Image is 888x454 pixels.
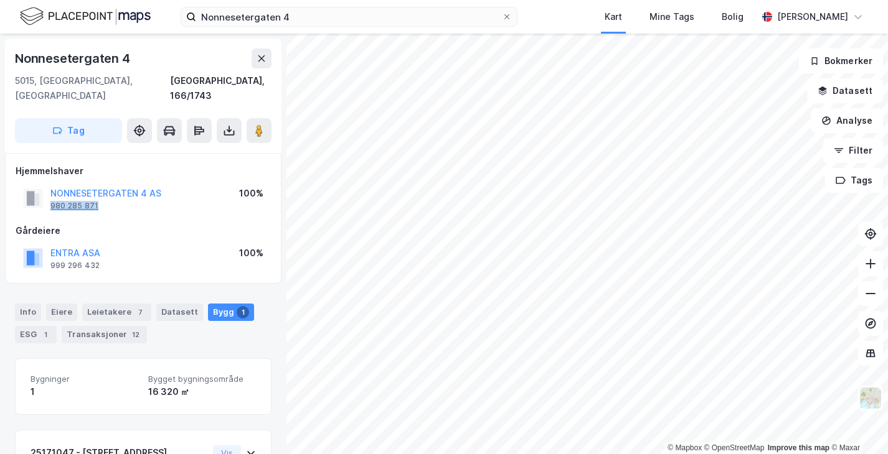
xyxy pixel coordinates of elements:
div: Nonnesetergaten 4 [15,49,133,68]
div: Datasett [156,303,203,321]
div: Gårdeiere [16,223,271,238]
div: Eiere [46,303,77,321]
div: 1 [237,306,249,318]
div: Transaksjoner [62,326,147,343]
div: 1 [31,384,138,399]
div: 12 [130,328,142,341]
div: Kontrollprogram for chat [826,394,888,454]
a: Improve this map [768,443,829,452]
div: 5015, [GEOGRAPHIC_DATA], [GEOGRAPHIC_DATA] [15,73,170,103]
iframe: Chat Widget [826,394,888,454]
div: Leietakere [82,303,151,321]
a: OpenStreetMap [704,443,765,452]
button: Tag [15,118,122,143]
div: 999 296 432 [50,261,100,271]
span: Bygninger [31,374,138,384]
div: Bolig [722,9,744,24]
img: Z [859,386,882,410]
span: Bygget bygningsområde [148,374,256,384]
div: Bygg [208,303,254,321]
div: ESG [15,326,57,343]
button: Bokmerker [799,49,883,73]
div: Info [15,303,41,321]
img: logo.f888ab2527a4732fd821a326f86c7f29.svg [20,6,151,27]
div: Hjemmelshaver [16,164,271,178]
div: [GEOGRAPHIC_DATA], 166/1743 [170,73,272,103]
div: 100% [239,246,263,261]
div: Kart [605,9,622,24]
button: Analyse [811,108,883,133]
div: 7 [134,306,146,318]
div: [PERSON_NAME] [777,9,848,24]
button: Tags [825,168,883,193]
div: 100% [239,186,263,201]
div: 1 [39,328,52,341]
button: Filter [823,138,883,163]
div: 16 320 ㎡ [148,384,256,399]
div: Mine Tags [649,9,694,24]
button: Datasett [807,78,883,103]
input: Søk på adresse, matrikkel, gårdeiere, leietakere eller personer [196,7,502,26]
a: Mapbox [668,443,702,452]
div: 980 285 871 [50,201,98,211]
